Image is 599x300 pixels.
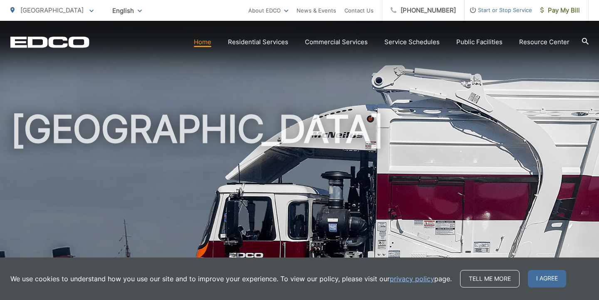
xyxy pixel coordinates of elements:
[390,274,434,284] a: privacy policy
[519,37,569,47] a: Resource Center
[20,6,84,14] span: [GEOGRAPHIC_DATA]
[106,3,148,18] span: English
[194,37,211,47] a: Home
[10,36,89,48] a: EDCD logo. Return to the homepage.
[456,37,502,47] a: Public Facilities
[540,5,580,15] span: Pay My Bill
[344,5,374,15] a: Contact Us
[460,270,520,287] a: Tell me more
[248,5,288,15] a: About EDCO
[384,37,440,47] a: Service Schedules
[528,270,566,287] span: I agree
[228,37,288,47] a: Residential Services
[305,37,368,47] a: Commercial Services
[297,5,336,15] a: News & Events
[10,274,452,284] p: We use cookies to understand how you use our site and to improve your experience. To view our pol...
